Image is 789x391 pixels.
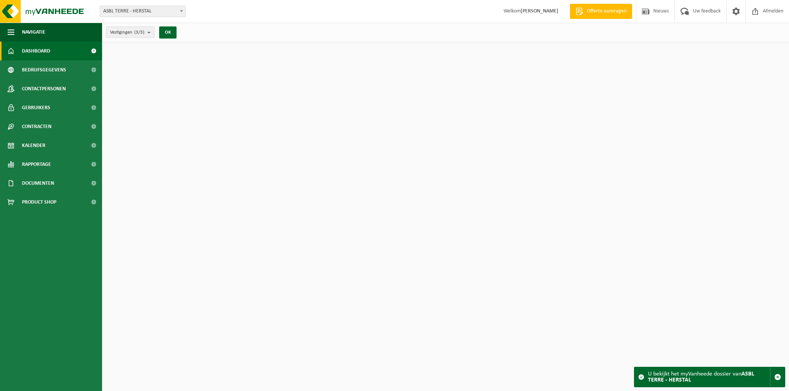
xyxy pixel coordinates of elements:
[110,27,144,38] span: Vestigingen
[100,6,185,17] span: ASBL TERRE - HERSTAL
[22,193,56,212] span: Product Shop
[4,374,126,391] iframe: chat widget
[159,26,177,39] button: OK
[570,4,632,19] a: Offerte aanvragen
[22,79,66,98] span: Contactpersonen
[22,174,54,193] span: Documenten
[22,60,66,79] span: Bedrijfsgegevens
[22,155,51,174] span: Rapportage
[22,98,50,117] span: Gebruikers
[22,23,45,42] span: Navigatie
[134,30,144,35] count: (3/3)
[22,117,51,136] span: Contracten
[22,136,45,155] span: Kalender
[22,42,50,60] span: Dashboard
[106,26,155,38] button: Vestigingen(3/3)
[521,8,558,14] strong: [PERSON_NAME]
[100,6,186,17] span: ASBL TERRE - HERSTAL
[585,8,628,15] span: Offerte aanvragen
[648,367,770,387] div: U bekijkt het myVanheede dossier van
[648,371,754,383] strong: ASBL TERRE - HERSTAL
